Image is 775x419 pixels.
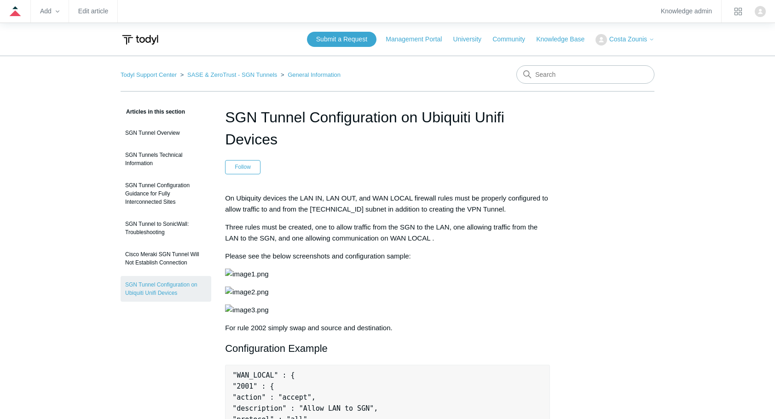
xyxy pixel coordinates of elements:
zd-hc-trigger: Add [40,9,59,14]
span: For rule 2002 simply swap and source and destination. [225,324,393,332]
a: Edit article [78,9,108,14]
li: General Information [279,71,341,78]
img: user avatar [755,6,766,17]
span: Costa Zounis [609,35,647,43]
a: SGN Tunnels Technical Information [121,146,211,172]
button: Follow Article [225,160,260,174]
a: SGN Tunnel to SonicWall: Troubleshooting [121,215,211,241]
input: Search [516,65,654,84]
a: Knowledge admin [661,9,712,14]
li: SASE & ZeroTrust - SGN Tunnels [179,71,279,78]
li: Todyl Support Center [121,71,179,78]
a: University [453,34,491,44]
span: Please see the below screenshots and configuration sample: [225,252,411,260]
zd-hc-trigger: Click your profile icon to open the profile menu [755,6,766,17]
button: Costa Zounis [596,34,654,46]
span: On Ubiquity devices the LAN IN, LAN OUT, and WAN LOCAL firewall rules must be properly configured... [225,194,548,213]
img: Todyl Support Center Help Center home page [121,31,160,48]
a: General Information [288,71,341,78]
span: Articles in this section [121,109,185,115]
a: Submit a Request [307,32,376,47]
h1: SGN Tunnel Configuration on Ubiquiti Unifi Devices [225,106,550,150]
a: Cisco Meraki SGN Tunnel Will Not Establish Connection [121,246,211,271]
a: Knowledge Base [536,34,594,44]
span: Three rules must be created, one to allow traffic from the SGN to the LAN, one allowing traffic f... [225,223,538,242]
a: SGN Tunnel Configuration on Ubiquiti Unifi Devices [121,276,211,302]
span: Configuration Example [225,343,328,354]
a: Community [492,34,534,44]
a: Todyl Support Center [121,71,177,78]
img: image1.png [225,269,268,280]
a: SGN Tunnel Overview [121,124,211,142]
a: Management Portal [386,34,451,44]
span: "action" : "accept", [232,393,316,402]
img: image3.png [225,304,268,316]
img: image2.png [225,287,268,298]
span: "WAN_LOCAL" : { [232,371,295,379]
a: SASE & ZeroTrust - SGN Tunnels [187,71,277,78]
span: "2001" : { [232,382,274,390]
a: SGN Tunnel Configuration Guidance for Fully Interconnected Sites [121,177,211,211]
span: "description" : "Allow LAN to SGN", [232,404,378,413]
